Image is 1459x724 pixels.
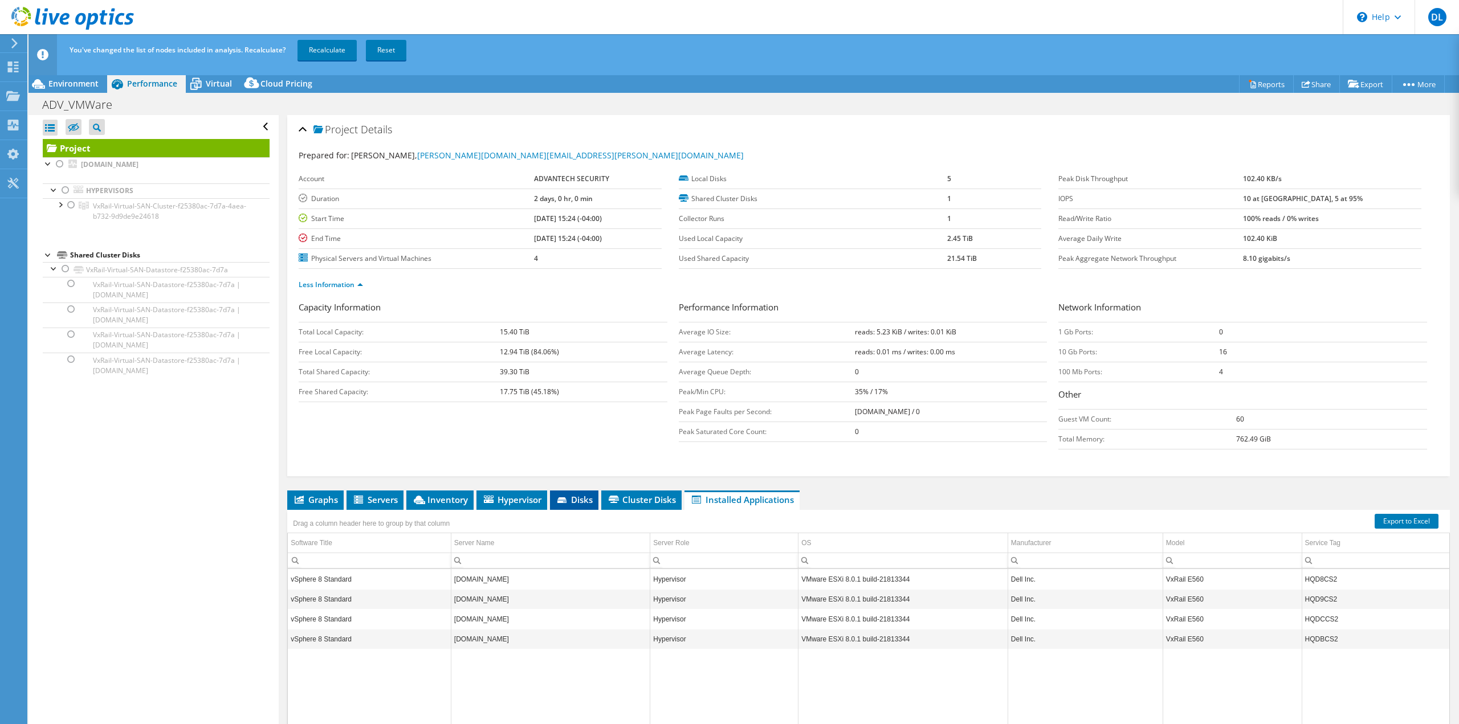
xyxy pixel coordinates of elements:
[650,589,798,609] td: Column Server Role, Value Hypervisor
[43,353,270,378] a: VxRail-Virtual-SAN-Datastore-f25380ac-7d7a | [DOMAIN_NAME]
[556,494,593,505] span: Disks
[1302,533,1449,553] td: Service Tag Column
[288,609,451,629] td: Column Software Title, Value vSphere 8 Standard
[534,194,593,203] b: 2 days, 0 hr, 0 min
[48,78,99,89] span: Environment
[299,322,500,342] td: Total Local Capacity:
[1008,629,1163,649] td: Column Manufacturer, Value Dell Inc.
[1302,569,1449,589] td: Column Service Tag, Value HQD8CS2
[1058,342,1218,362] td: 10 Gb Ports:
[798,533,1008,553] td: OS Column
[1219,367,1223,377] b: 4
[206,78,232,89] span: Virtual
[1392,75,1445,93] a: More
[947,253,977,263] b: 21.54 TiB
[291,536,332,550] div: Software Title
[288,533,451,553] td: Software Title Column
[1058,193,1242,204] label: IOPS
[1058,362,1218,382] td: 100 Mb Ports:
[534,174,609,183] b: ADVANTECH SECURITY
[798,589,1008,609] td: Column OS, Value VMware ESXi 8.0.1 build-21813344
[1236,434,1271,444] b: 762.49 GiB
[1008,569,1163,589] td: Column Manufacturer, Value Dell Inc.
[947,234,973,243] b: 2.45 TiB
[1163,553,1302,568] td: Column Model, Filter cell
[1305,536,1340,550] div: Service Tag
[947,174,951,183] b: 5
[1357,12,1367,22] svg: \n
[855,407,920,416] b: [DOMAIN_NAME] / 0
[1239,75,1294,93] a: Reports
[1243,194,1363,203] b: 10 at [GEOGRAPHIC_DATA], 5 at 95%
[534,214,602,223] b: [DATE] 15:24 (-04:00)
[299,253,533,264] label: Physical Servers and Virtual Machines
[37,99,130,111] h1: ADV_VMWare
[500,347,559,357] b: 12.94 TiB (84.06%)
[607,494,676,505] span: Cluster Disks
[1163,589,1302,609] td: Column Model, Value VxRail E560
[299,301,667,316] h3: Capacity Information
[855,347,955,357] b: reads: 0.01 ms / writes: 0.00 ms
[650,609,798,629] td: Column Server Role, Value Hypervisor
[798,609,1008,629] td: Column OS, Value VMware ESXi 8.0.1 build-21813344
[855,327,956,337] b: reads: 5.23 KiB / writes: 0.01 KiB
[43,328,270,353] a: VxRail-Virtual-SAN-Datastore-f25380ac-7d7a | [DOMAIN_NAME]
[500,387,559,396] b: 17.75 TiB (45.18%)
[70,248,270,262] div: Shared Cluster Disks
[351,150,744,161] span: [PERSON_NAME],
[127,78,177,89] span: Performance
[297,40,357,60] a: Recalculate
[299,150,349,161] label: Prepared for:
[1058,173,1242,185] label: Peak Disk Throughput
[650,533,798,553] td: Server Role Column
[1058,213,1242,224] label: Read/Write Ratio
[1058,233,1242,244] label: Average Daily Write
[653,536,689,550] div: Server Role
[43,198,270,223] a: VxRail-Virtual-SAN-Cluster-f25380ac-7d7a-4aea-b732-9d9de9e24618
[451,609,650,629] td: Column Server Name, Value advvxrn4.advantechsecurity.net
[500,327,529,337] b: 15.40 TiB
[451,629,650,649] td: Column Server Name, Value advvxrn2.advantechsecurity.net
[313,124,358,136] span: Project
[43,262,270,277] a: VxRail-Virtual-SAN-Datastore-f25380ac-7d7a
[679,342,855,362] td: Average Latency:
[288,553,451,568] td: Column Software Title, Filter cell
[482,494,541,505] span: Hypervisor
[288,629,451,649] td: Column Software Title, Value vSphere 8 Standard
[679,193,947,204] label: Shared Cluster Disks
[798,553,1008,568] td: Column OS, Filter cell
[43,139,270,157] a: Project
[451,569,650,589] td: Column Server Name, Value advvxrn3.advantechsecurity.net
[1219,327,1223,337] b: 0
[801,536,811,550] div: OS
[1236,414,1244,424] b: 60
[1243,234,1277,243] b: 102.40 KiB
[1166,536,1185,550] div: Model
[855,387,888,396] b: 35% / 17%
[361,122,392,136] span: Details
[454,536,495,550] div: Server Name
[293,494,338,505] span: Graphs
[534,253,538,263] b: 4
[1243,174,1282,183] b: 102.40 KB/s
[1163,533,1302,553] td: Model Column
[288,589,451,609] td: Column Software Title, Value vSphere 8 Standard
[1428,8,1446,26] span: DL
[1293,75,1340,93] a: Share
[679,301,1048,316] h3: Performance Information
[1058,301,1427,316] h3: Network Information
[1008,609,1163,629] td: Column Manufacturer, Value Dell Inc.
[451,589,650,609] td: Column Server Name, Value advvxrn1.advantechsecurity.net
[650,553,798,568] td: Column Server Role, Filter cell
[1058,253,1242,264] label: Peak Aggregate Network Throughput
[288,569,451,589] td: Column Software Title, Value vSphere 8 Standard
[679,253,947,264] label: Used Shared Capacity
[299,342,500,362] td: Free Local Capacity:
[43,302,270,328] a: VxRail-Virtual-SAN-Datastore-f25380ac-7d7a | [DOMAIN_NAME]
[299,173,533,185] label: Account
[1008,589,1163,609] td: Column Manufacturer, Value Dell Inc.
[947,194,951,203] b: 1
[1011,536,1052,550] div: Manufacturer
[534,234,602,243] b: [DATE] 15:24 (-04:00)
[1219,347,1227,357] b: 16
